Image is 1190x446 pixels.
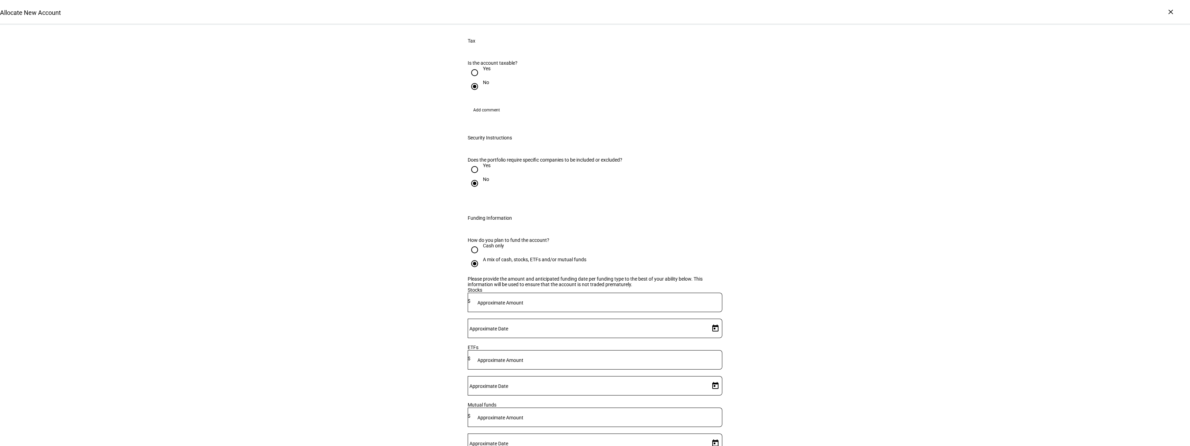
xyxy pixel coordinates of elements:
[468,276,722,287] div: Please provide the amount and anticipated funding date per funding type to the best of your abili...
[708,321,722,335] button: Open calendar
[1165,6,1176,17] div: ×
[468,104,505,116] button: Add comment
[483,176,489,182] div: No
[708,379,722,393] button: Open calendar
[468,135,512,140] div: Security Instructions
[468,298,470,304] span: $
[483,163,491,168] div: Yes
[468,237,722,243] div: How do you plan to fund the account?
[483,66,491,71] div: Yes
[469,383,508,389] mat-label: Approximate Date
[468,38,475,44] div: Tax
[468,60,646,66] div: Is the account taxable?
[477,357,523,363] mat-label: Approximate Amount
[468,402,722,408] div: Mutual funds
[468,345,722,350] div: ETFs
[468,356,470,361] span: $
[473,104,500,116] span: Add comment
[468,157,646,163] div: Does the portfolio require specific companies to be included or excluded?
[483,80,489,85] div: No
[468,287,722,293] div: Stocks
[477,415,523,420] mat-label: Approximate Amount
[468,413,470,419] span: $
[483,257,586,262] div: A mix of cash, stocks, ETFs and/or mutual funds
[483,243,504,248] div: Cash only
[477,300,523,306] mat-label: Approximate Amount
[468,215,512,221] div: Funding Information
[469,326,508,331] mat-label: Approximate Date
